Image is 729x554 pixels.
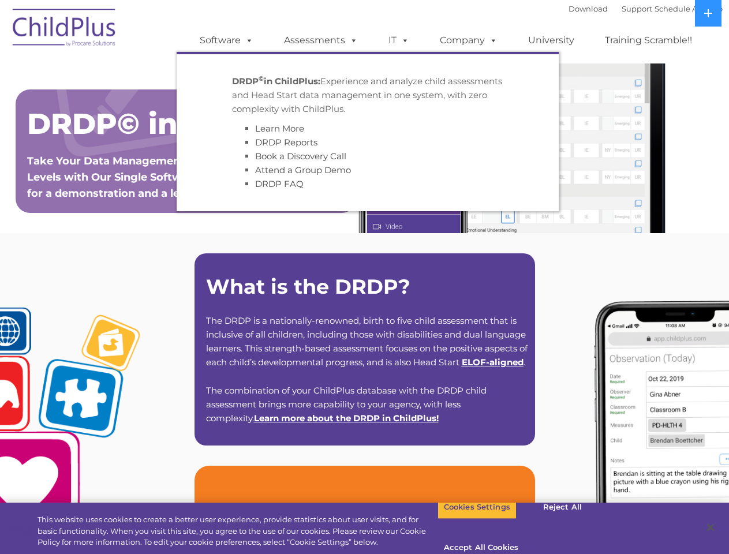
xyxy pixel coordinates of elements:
a: Assessments [272,29,369,52]
button: Close [698,515,723,540]
div: This website uses cookies to create a better user experience, provide statistics about user visit... [38,514,438,548]
a: Schedule A Demo [655,4,723,13]
a: Learn More [255,123,304,134]
font: | [569,4,723,13]
strong: DRDP in ChildPlus: [232,76,320,87]
span: Take Your Data Management and Assessments to New Levels with Our Single Software Solutionnstratio... [27,155,342,200]
a: DRDP FAQ [255,178,304,189]
a: ELOF-aligned [462,357,524,368]
a: Software [188,29,265,52]
a: Company [428,29,509,52]
button: Reject All [526,495,599,519]
span: DRDP© in ChildPlus [27,106,333,141]
a: Support [622,4,652,13]
sup: © [259,74,264,83]
span: The combination of your ChildPlus database with the DRDP child assessment brings more capability ... [206,385,487,424]
span: ! [254,413,439,424]
strong: What is the DRDP? [206,274,410,299]
span: The DRDP is a nationally-renowned, birth to five child assessment that is inclusive of all childr... [206,315,528,368]
a: IT [377,29,421,52]
a: Attend a Group Demo [255,164,351,175]
img: ChildPlus by Procare Solutions [7,1,122,58]
a: Training Scramble!! [593,29,704,52]
a: University [517,29,586,52]
a: Learn more about the DRDP in ChildPlus [254,413,436,424]
a: DRDP Reports [255,137,317,148]
a: Download [569,4,608,13]
button: Cookies Settings [438,495,517,519]
p: Experience and analyze child assessments and Head Start data management in one system, with zero ... [232,74,503,116]
a: Book a Discovery Call [255,151,346,162]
